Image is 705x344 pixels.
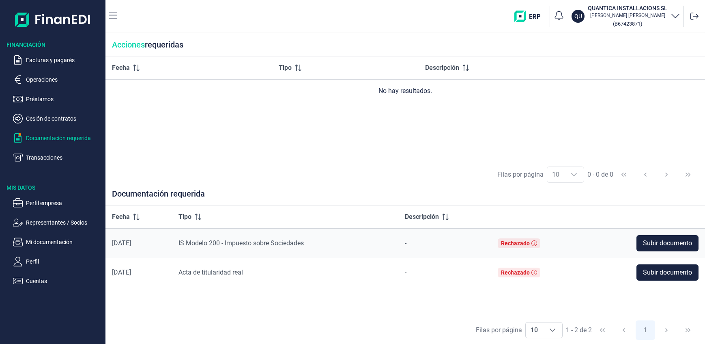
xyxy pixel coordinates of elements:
[678,320,698,340] button: Last Page
[13,237,102,247] button: Mi documentación
[13,94,102,104] button: Préstamos
[26,218,102,227] p: Representantes / Socios
[425,63,459,73] span: Descripción
[13,114,102,123] button: Cesión de contratos
[112,212,130,222] span: Fecha
[112,268,166,277] div: [DATE]
[405,212,439,222] span: Descripción
[614,165,634,184] button: First Page
[636,165,655,184] button: Previous Page
[636,235,699,251] button: Subir documento
[26,257,102,266] p: Perfil
[26,153,102,162] p: Transacciones
[501,240,530,247] div: Rechazado
[13,276,102,286] button: Cuentas
[279,63,292,73] span: Tipo
[566,327,592,333] span: 1 - 2 de 2
[636,320,655,340] button: Page 1
[178,239,304,247] span: IS Modelo 200 - Impuesto sobre Sociedades
[614,320,634,340] button: Previous Page
[105,189,705,206] div: Documentación requerida
[501,269,530,276] div: Rechazado
[514,11,546,22] img: erp
[613,21,642,27] small: Copiar cif
[13,55,102,65] button: Facturas y pagarés
[572,4,680,28] button: QUQUANTICA INSTALLACIONS SL[PERSON_NAME] [PERSON_NAME](B67423871)
[588,12,667,19] p: [PERSON_NAME] [PERSON_NAME]
[112,239,166,247] div: [DATE]
[574,12,582,20] p: QU
[26,276,102,286] p: Cuentas
[13,75,102,84] button: Operaciones
[26,133,102,143] p: Documentación requerida
[178,212,191,222] span: Tipo
[643,238,692,248] span: Subir documento
[13,198,102,208] button: Perfil empresa
[26,237,102,247] p: Mi documentación
[636,264,699,281] button: Subir documento
[564,167,584,182] div: Choose
[26,55,102,65] p: Facturas y pagarés
[657,320,676,340] button: Next Page
[526,322,543,338] span: 10
[112,63,130,73] span: Fecha
[593,320,612,340] button: First Page
[26,114,102,123] p: Cesión de contratos
[476,325,522,335] div: Filas por página
[26,198,102,208] p: Perfil empresa
[543,322,562,338] div: Choose
[15,6,91,32] img: Logo de aplicación
[588,4,667,12] h3: QUANTICA INSTALLACIONS SL
[405,268,406,276] span: -
[112,40,145,50] span: Acciones
[26,75,102,84] p: Operaciones
[587,171,613,178] span: 0 - 0 de 0
[26,94,102,104] p: Préstamos
[13,218,102,227] button: Representantes / Socios
[405,239,406,247] span: -
[178,268,243,276] span: Acta de titularidad real
[657,165,676,184] button: Next Page
[13,153,102,162] button: Transacciones
[105,33,705,56] div: requeridas
[678,165,698,184] button: Last Page
[643,268,692,277] span: Subir documento
[497,170,544,180] div: Filas por página
[13,257,102,266] button: Perfil
[13,133,102,143] button: Documentación requerida
[112,86,699,96] div: No hay resultados.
